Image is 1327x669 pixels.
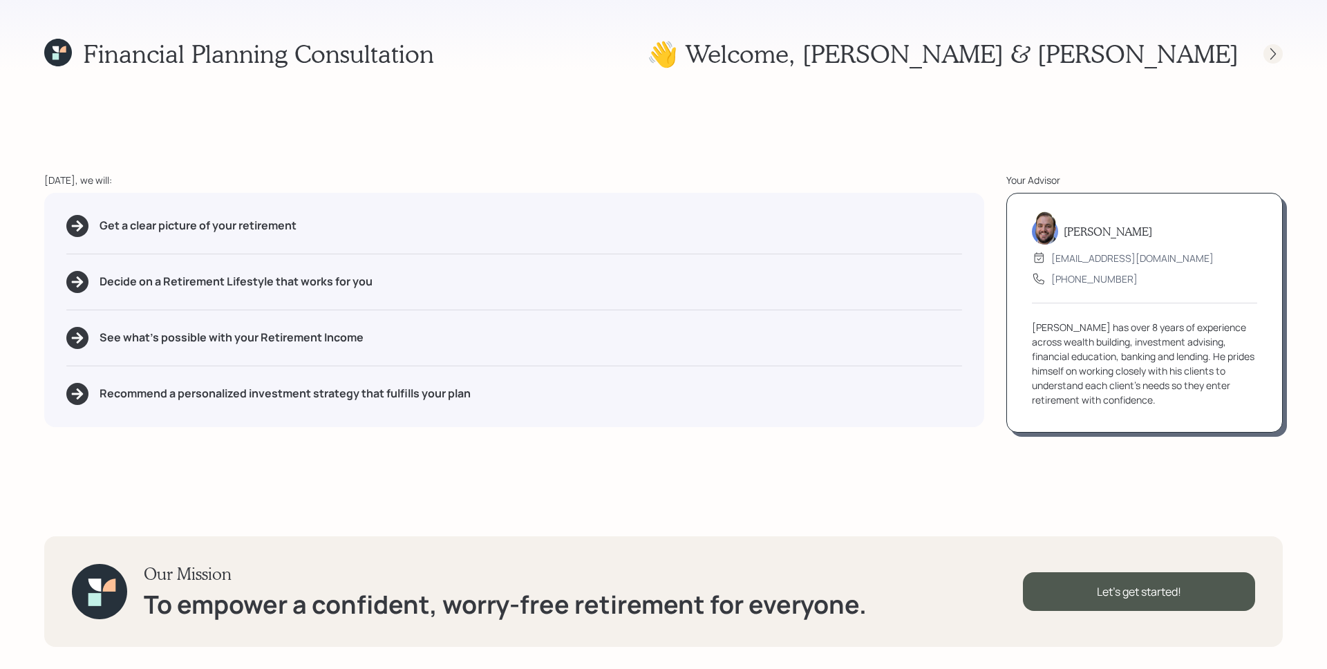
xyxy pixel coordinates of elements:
[100,331,364,344] h5: See what's possible with your Retirement Income
[144,564,867,584] h3: Our Mission
[1006,173,1283,187] div: Your Advisor
[1064,225,1152,238] h5: [PERSON_NAME]
[1032,211,1058,245] img: james-distasi-headshot.png
[144,590,867,619] h1: To empower a confident, worry-free retirement for everyone.
[44,173,984,187] div: [DATE], we will:
[647,39,1239,68] h1: 👋 Welcome , [PERSON_NAME] & [PERSON_NAME]
[1051,272,1138,286] div: [PHONE_NUMBER]
[100,275,373,288] h5: Decide on a Retirement Lifestyle that works for you
[100,387,471,400] h5: Recommend a personalized investment strategy that fulfills your plan
[1051,251,1214,265] div: [EMAIL_ADDRESS][DOMAIN_NAME]
[100,219,297,232] h5: Get a clear picture of your retirement
[1032,320,1257,407] div: [PERSON_NAME] has over 8 years of experience across wealth building, investment advising, financi...
[83,39,434,68] h1: Financial Planning Consultation
[1023,572,1255,611] div: Let's get started!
